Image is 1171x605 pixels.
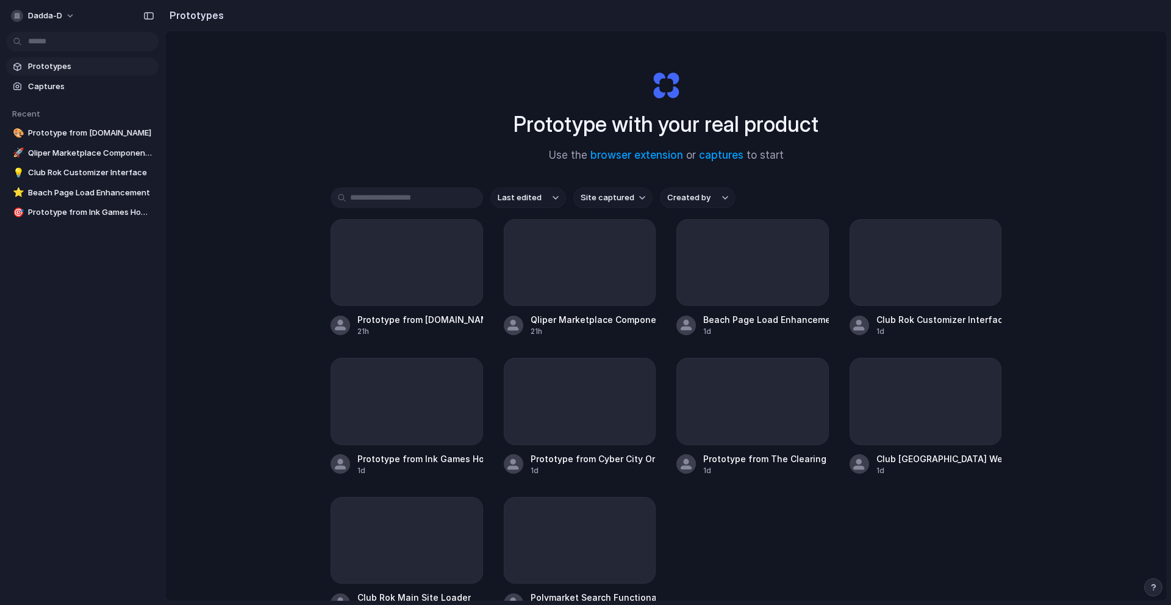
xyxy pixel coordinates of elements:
div: 21h [531,326,656,337]
div: Club [GEOGRAPHIC_DATA] Website Functionality Demo [876,452,1002,465]
a: Prototype from Cyber City Orion Graphics Settings1d [504,358,656,476]
a: 🎯Prototype from Ink Games Homepage [6,203,159,222]
a: Prototypes [6,57,159,76]
div: 1d [357,465,483,476]
a: 🎨Prototype from [DOMAIN_NAME] [6,124,159,142]
span: Beach Page Load Enhancement [28,187,154,199]
div: Beach Page Load Enhancement [703,313,829,326]
div: Prototype from The Clearing Company [703,452,829,465]
button: 🎯 [11,206,23,219]
button: 💡 [11,167,23,179]
a: Club [GEOGRAPHIC_DATA] Website Functionality Demo1d [850,358,1002,476]
a: browser extension [590,149,683,161]
button: 🚀 [11,147,23,159]
div: Club Rok Main Site Loader [357,591,471,604]
a: Club Rok Customizer Interface1d [850,219,1002,337]
div: 🎨 [13,126,21,140]
a: captures [699,149,743,161]
button: Last edited [490,187,566,208]
span: Created by [667,192,711,204]
a: 💡Club Rok Customizer Interface [6,164,159,182]
span: Recent [12,109,40,118]
span: Site captured [581,192,634,204]
a: ⭐Beach Page Load Enhancement [6,184,159,202]
button: dadda-d [6,6,81,26]
button: Site captured [573,187,653,208]
div: Club Rok Customizer Interface [876,313,1002,326]
div: 1d [876,326,1002,337]
button: Created by [660,187,736,208]
div: Prototype from Cyber City Orion Graphics Settings [531,452,656,465]
span: Prototype from [DOMAIN_NAME] [28,127,154,139]
div: Prototype from [DOMAIN_NAME] [357,313,483,326]
div: Polymarket Search Functionality [531,591,656,604]
a: 🚀Qliper Marketplace Components Overview [6,144,159,162]
span: Captures [28,81,154,93]
a: Prototype from Ink Games Homepage1d [331,358,483,476]
span: Club Rok Customizer Interface [28,167,154,179]
span: Prototypes [28,60,154,73]
div: 1d [703,326,829,337]
div: 💡 [13,166,21,180]
span: Last edited [498,192,542,204]
h1: Prototype with your real product [514,108,818,140]
div: 🎯 [13,206,21,220]
span: Use the or to start [549,148,784,164]
span: Qliper Marketplace Components Overview [28,147,154,159]
span: Prototype from Ink Games Homepage [28,206,154,219]
div: 21h [357,326,483,337]
a: Qliper Marketplace Components Overview21h [504,219,656,337]
a: Prototype from The Clearing Company1d [676,358,829,476]
h2: Prototypes [165,8,224,23]
button: 🎨 [11,127,23,139]
a: Beach Page Load Enhancement1d [676,219,829,337]
div: ⭐ [13,186,21,200]
div: Qliper Marketplace Components Overview [531,313,656,326]
div: 1d [531,465,656,476]
div: 🚀 [13,146,21,160]
span: dadda-d [28,10,62,22]
a: Captures [6,78,159,96]
a: Prototype from [DOMAIN_NAME]21h [331,219,483,337]
div: Prototype from Ink Games Homepage [357,452,483,465]
button: ⭐ [11,187,23,199]
div: 1d [876,465,1002,476]
div: 1d [703,465,829,476]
